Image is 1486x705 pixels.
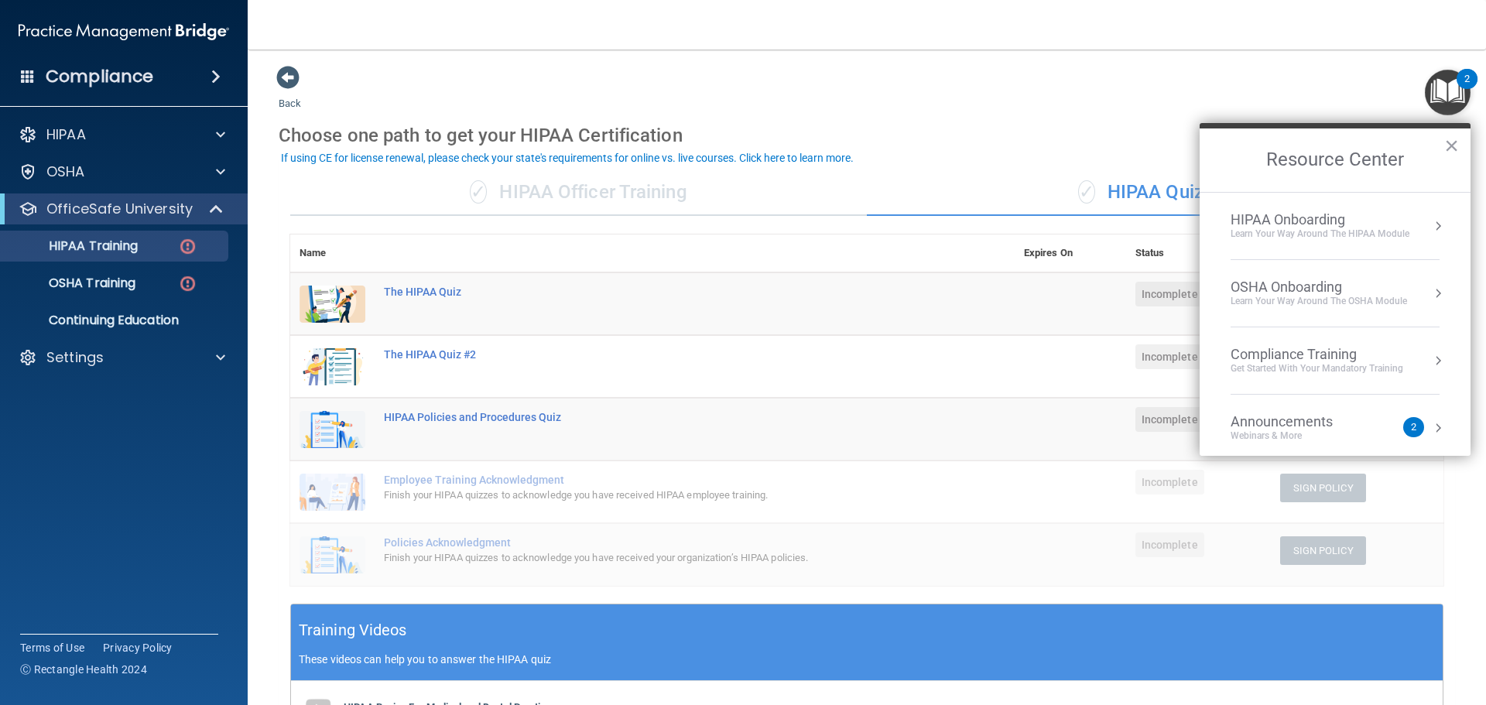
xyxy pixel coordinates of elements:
div: HIPAA Quizzes [867,169,1443,216]
span: Incomplete [1135,470,1204,495]
span: ✓ [470,180,487,204]
div: Policies Acknowledgment [384,536,937,549]
div: Finish your HIPAA quizzes to acknowledge you have received your organization’s HIPAA policies. [384,549,937,567]
h4: Compliance [46,66,153,87]
img: danger-circle.6113f641.png [178,237,197,256]
p: OfficeSafe University [46,200,193,218]
p: Continuing Education [10,313,221,328]
div: The HIPAA Quiz #2 [384,348,937,361]
p: OSHA Training [10,275,135,291]
button: If using CE for license renewal, please check your state's requirements for online vs. live cours... [279,150,856,166]
div: The HIPAA Quiz [384,286,937,298]
div: HIPAA Policies and Procedures Quiz [384,411,937,423]
span: Incomplete [1135,344,1204,369]
th: Expires On [1015,234,1126,272]
a: OfficeSafe University [19,200,224,218]
a: OSHA [19,163,225,181]
a: Back [279,79,301,109]
div: Get Started with your mandatory training [1231,362,1403,375]
div: Choose one path to get your HIPAA Certification [279,113,1455,158]
div: Resource Center [1200,123,1471,456]
div: Finish your HIPAA quizzes to acknowledge you have received HIPAA employee training. [384,486,937,505]
div: Employee Training Acknowledgment [384,474,937,486]
div: Learn Your Way around the HIPAA module [1231,228,1409,241]
img: PMB logo [19,16,229,47]
th: Name [290,234,375,272]
h5: Training Videos [299,617,407,644]
div: Webinars & More [1231,430,1364,443]
span: Incomplete [1135,282,1204,306]
span: Ⓒ Rectangle Health 2024 [20,662,147,677]
th: Status [1126,234,1271,272]
div: If using CE for license renewal, please check your state's requirements for online vs. live cours... [281,152,854,163]
button: Sign Policy [1280,536,1366,565]
div: Compliance Training [1231,346,1403,363]
p: OSHA [46,163,85,181]
a: Privacy Policy [103,640,173,655]
p: HIPAA [46,125,86,144]
p: These videos can help you to answer the HIPAA quiz [299,653,1435,666]
iframe: Drift Widget Chat Controller [1218,595,1467,657]
span: ✓ [1078,180,1095,204]
div: HIPAA Officer Training [290,169,867,216]
button: Sign Policy [1280,474,1366,502]
button: Open Resource Center, 2 new notifications [1425,70,1471,115]
img: danger-circle.6113f641.png [178,274,197,293]
span: Incomplete [1135,407,1204,432]
div: 2 [1464,79,1470,99]
h2: Resource Center [1200,128,1471,192]
div: HIPAA Onboarding [1231,211,1409,228]
span: Incomplete [1135,532,1204,557]
p: Settings [46,348,104,367]
a: Terms of Use [20,640,84,655]
a: HIPAA [19,125,225,144]
button: Close [1444,133,1459,158]
a: Settings [19,348,225,367]
div: OSHA Onboarding [1231,279,1407,296]
p: HIPAA Training [10,238,138,254]
div: Announcements [1231,413,1364,430]
div: Learn your way around the OSHA module [1231,295,1407,308]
